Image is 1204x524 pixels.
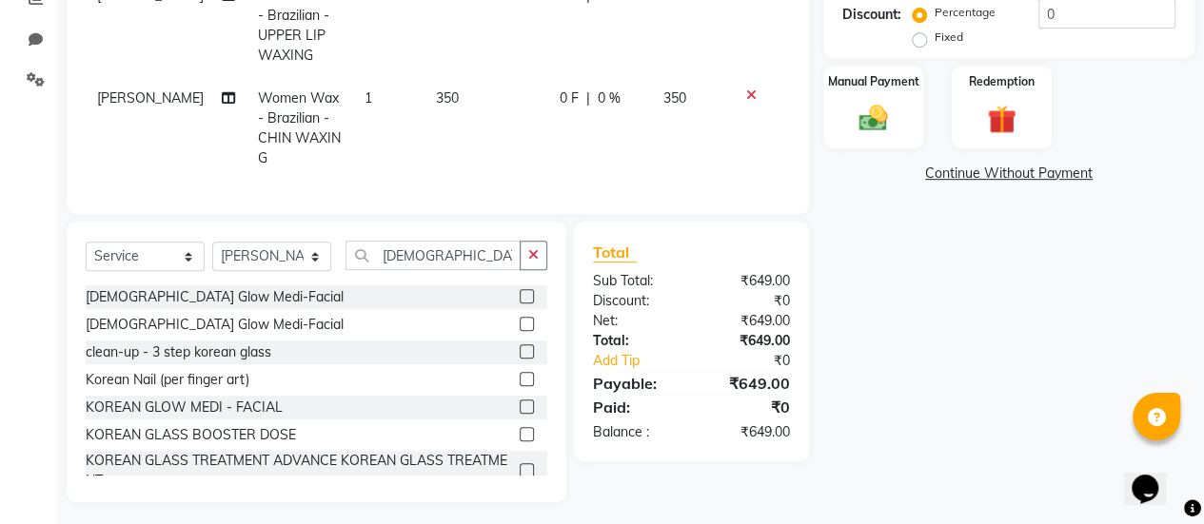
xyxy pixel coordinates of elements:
[436,89,459,107] span: 350
[560,88,579,108] span: 0 F
[691,311,804,331] div: ₹649.00
[86,451,512,491] div: KOREAN GLASS TREATMENT ADVANCE KOREAN GLASS TREATMENT -
[345,241,521,270] input: Search or Scan
[86,398,283,417] div: KOREAN GLOW MEDI - FACIAL
[691,422,804,442] div: ₹649.00
[579,422,692,442] div: Balance :
[691,396,804,418] div: ₹0
[365,89,372,107] span: 1
[691,331,804,351] div: ₹649.00
[691,271,804,291] div: ₹649.00
[598,88,621,108] span: 0 %
[935,4,996,21] label: Percentage
[827,164,1191,184] a: Continue Without Payment
[842,5,901,25] div: Discount:
[86,342,271,362] div: clean-up - 3 step korean glass
[579,396,692,418] div: Paid:
[579,311,692,331] div: Net:
[586,88,590,108] span: |
[691,291,804,311] div: ₹0
[86,287,344,307] div: [DEMOGRAPHIC_DATA] Glow Medi-Facial
[86,425,296,445] div: KOREAN GLASS BOOSTER DOSE
[579,372,692,395] div: Payable:
[97,89,204,107] span: [PERSON_NAME]
[579,291,692,311] div: Discount:
[579,351,710,371] a: Add Tip
[828,73,919,90] label: Manual Payment
[1124,448,1185,505] iframe: chat widget
[710,351,804,371] div: ₹0
[691,372,804,395] div: ₹649.00
[662,89,685,107] span: 350
[86,370,249,390] div: Korean Nail (per finger art)
[579,271,692,291] div: Sub Total:
[86,315,344,335] div: [DEMOGRAPHIC_DATA] Glow Medi-Facial
[850,102,897,135] img: _cash.svg
[593,243,637,262] span: Total
[935,29,963,46] label: Fixed
[258,89,341,166] span: Women Wax - Brazilian - CHIN WAXING
[978,102,1025,137] img: _gift.svg
[969,73,1035,90] label: Redemption
[579,331,692,351] div: Total:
